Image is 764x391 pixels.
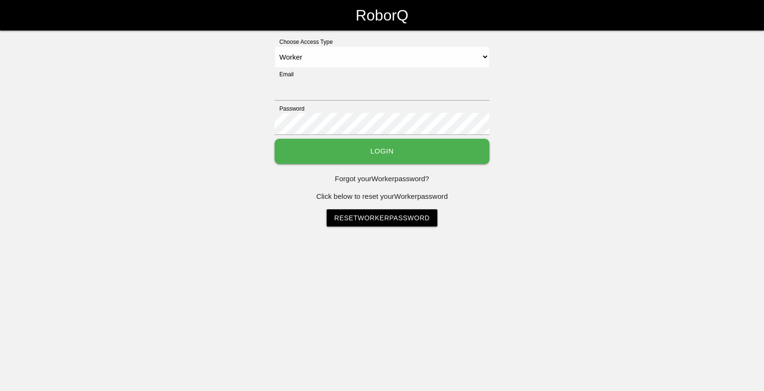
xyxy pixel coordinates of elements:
[275,104,305,113] label: Password
[327,209,437,226] a: ResetWorkerPassword
[275,38,333,46] label: Choose Access Type
[275,174,489,185] p: Forgot your Worker password?
[275,139,489,164] button: Login
[275,191,489,202] p: Click below to reset your Worker password
[275,70,294,79] label: Email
